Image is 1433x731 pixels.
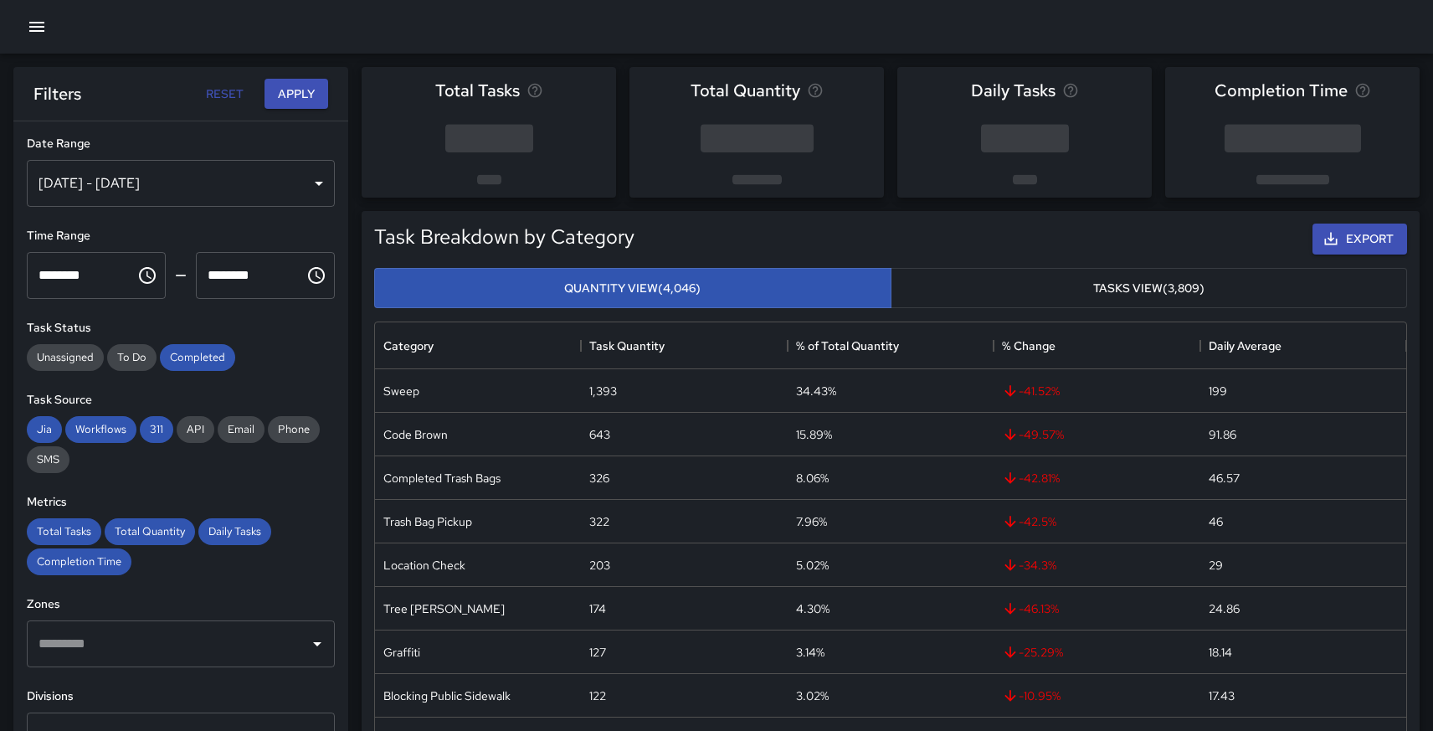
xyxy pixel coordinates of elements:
[1354,82,1371,99] svg: Average time taken to complete tasks in the selected period, compared to the previous period.
[383,644,420,661] div: Graffiti
[589,644,606,661] div: 127
[27,524,101,538] span: Total Tasks
[383,470,501,486] div: Completed Trash Bags
[27,160,335,207] div: [DATE] - [DATE]
[589,513,609,530] div: 322
[1209,383,1227,399] div: 199
[27,518,101,545] div: Total Tasks
[198,79,251,110] button: Reset
[589,470,609,486] div: 326
[383,687,511,704] div: Blocking Public Sidewalk
[160,350,235,364] span: Completed
[65,422,136,436] span: Workflows
[1209,687,1235,704] div: 17.43
[796,687,829,704] div: 3.02%
[306,632,329,656] button: Open
[27,446,69,473] div: SMS
[796,322,899,369] div: % of Total Quantity
[1002,644,1063,661] span: -25.29 %
[1200,322,1406,369] div: Daily Average
[218,422,265,436] span: Email
[581,322,787,369] div: Task Quantity
[140,422,173,436] span: 311
[268,422,320,436] span: Phone
[788,322,994,369] div: % of Total Quantity
[27,391,335,409] h6: Task Source
[1002,600,1059,617] span: -46.13 %
[27,554,131,569] span: Completion Time
[27,548,131,575] div: Completion Time
[796,426,832,443] div: 15.89%
[27,595,335,614] h6: Zones
[589,426,610,443] div: 643
[891,268,1408,309] button: Tasks View(3,809)
[1002,383,1060,399] span: -41.52 %
[1002,557,1056,574] span: -34.3 %
[177,416,214,443] div: API
[994,322,1199,369] div: % Change
[27,422,62,436] span: Jia
[27,687,335,706] h6: Divisions
[131,259,164,292] button: Choose time, selected time is 12:00 AM
[796,383,836,399] div: 34.43%
[1002,513,1056,530] span: -42.5 %
[374,268,891,309] button: Quantity View(4,046)
[107,350,157,364] span: To Do
[27,344,104,371] div: Unassigned
[27,227,335,245] h6: Time Range
[1002,470,1060,486] span: -42.81 %
[374,224,634,250] h5: Task Breakdown by Category
[107,344,157,371] div: To Do
[796,513,827,530] div: 7.96%
[105,518,195,545] div: Total Quantity
[435,77,520,104] span: Total Tasks
[971,77,1055,104] span: Daily Tasks
[160,344,235,371] div: Completed
[383,322,434,369] div: Category
[1062,82,1079,99] svg: Average number of tasks per day in the selected period, compared to the previous period.
[589,557,610,574] div: 203
[1209,513,1223,530] div: 46
[265,79,328,110] button: Apply
[383,383,419,399] div: Sweep
[1209,470,1240,486] div: 46.57
[796,600,829,617] div: 4.30%
[1209,557,1223,574] div: 29
[383,426,448,443] div: Code Brown
[27,416,62,443] div: Jia
[1209,322,1281,369] div: Daily Average
[796,644,824,661] div: 3.14%
[33,80,81,107] h6: Filters
[198,518,271,545] div: Daily Tasks
[1002,426,1064,443] span: -49.57 %
[589,383,617,399] div: 1,393
[807,82,824,99] svg: Total task quantity in the selected period, compared to the previous period.
[105,524,195,538] span: Total Quantity
[383,513,472,530] div: Trash Bag Pickup
[1002,322,1055,369] div: % Change
[796,557,829,574] div: 5.02%
[27,452,69,466] span: SMS
[198,524,271,538] span: Daily Tasks
[1209,426,1236,443] div: 91.86
[383,557,465,574] div: Location Check
[589,322,665,369] div: Task Quantity
[27,493,335,512] h6: Metrics
[383,600,505,617] div: Tree Wells
[375,322,581,369] div: Category
[691,77,800,104] span: Total Quantity
[140,416,173,443] div: 311
[1209,644,1232,661] div: 18.14
[27,135,335,153] h6: Date Range
[1312,224,1407,255] button: Export
[796,470,829,486] div: 8.06%
[1209,600,1240,617] div: 24.86
[218,416,265,443] div: Email
[177,422,214,436] span: API
[65,416,136,443] div: Workflows
[300,259,333,292] button: Choose time, selected time is 11:59 PM
[27,350,104,364] span: Unassigned
[268,416,320,443] div: Phone
[589,600,606,617] div: 174
[526,82,543,99] svg: Total number of tasks in the selected period, compared to the previous period.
